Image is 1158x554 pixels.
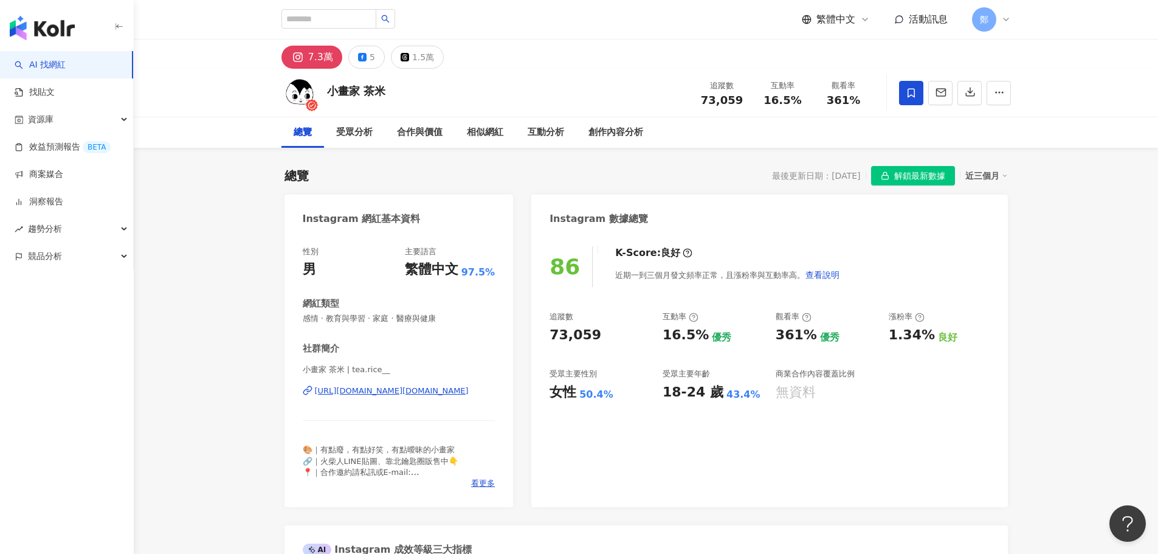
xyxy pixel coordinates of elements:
[15,59,66,71] a: searchAI 找網紅
[980,13,988,26] span: 鄭
[588,125,643,140] div: 創作內容分析
[10,16,75,40] img: logo
[303,260,316,279] div: 男
[391,46,444,69] button: 1.5萬
[889,311,925,322] div: 漲粉率
[661,246,680,260] div: 良好
[1109,505,1146,542] iframe: Help Scout Beacon - Open
[938,331,957,344] div: 良好
[303,246,319,257] div: 性別
[550,326,601,345] div: 73,059
[894,167,945,186] span: 解鎖最新數據
[871,166,955,185] button: 解鎖最新數據
[15,141,111,153] a: 效益預測報告BETA
[760,80,806,92] div: 互動率
[28,215,62,243] span: 趨勢分析
[550,311,573,322] div: 追蹤數
[281,46,342,69] button: 7.3萬
[397,125,443,140] div: 合作與價值
[15,225,23,234] span: rise
[336,125,373,140] div: 受眾分析
[772,171,860,181] div: 最後更新日期：[DATE]
[15,196,63,208] a: 洞察報告
[294,125,312,140] div: 總覽
[805,263,840,287] button: 查看說明
[663,383,723,402] div: 18-24 歲
[15,168,63,181] a: 商案媒合
[303,212,421,226] div: Instagram 網紅基本資料
[303,445,458,488] span: 🎨｜有點廢，有點好笑，有點曖昧的小畫家 🔗｜火柴人LINE貼圖、靠北鑰匙圈販售中👇 📍｜合作邀約請私訊或E-mail: [EMAIL_ADDRESS][DOMAIN_NAME]
[805,270,839,280] span: 查看說明
[28,243,62,270] span: 競品分析
[303,342,339,355] div: 社群簡介
[461,266,495,279] span: 97.5%
[663,326,709,345] div: 16.5%
[615,246,692,260] div: K-Score :
[281,75,318,111] img: KOL Avatar
[303,364,495,375] span: 小畫家 茶米 | tea.rice__
[820,331,839,344] div: 優秀
[776,383,816,402] div: 無資料
[28,106,53,133] span: 資源庫
[965,168,1008,184] div: 近三個月
[615,263,840,287] div: 近期一到三個月發文頻率正常，且漲粉率與互動率高。
[726,388,760,401] div: 43.4%
[712,331,731,344] div: 優秀
[370,49,375,66] div: 5
[405,246,436,257] div: 主要語言
[327,83,385,99] div: 小畫家 茶米
[699,80,745,92] div: 追蹤數
[550,254,580,279] div: 86
[763,94,801,106] span: 16.5%
[550,369,597,379] div: 受眾主要性別
[405,260,458,279] div: 繁體中文
[308,49,333,66] div: 7.3萬
[381,15,390,23] span: search
[303,313,495,324] span: 感情 · 教育與學習 · 家庭 · 醫療與健康
[303,386,495,396] a: [URL][DOMAIN_NAME][DOMAIN_NAME]
[412,49,434,66] div: 1.5萬
[821,80,867,92] div: 觀看率
[315,386,469,396] div: [URL][DOMAIN_NAME][DOMAIN_NAME]
[663,369,710,379] div: 受眾主要年齡
[776,369,855,379] div: 商業合作內容覆蓋比例
[776,311,812,322] div: 觀看率
[467,125,503,140] div: 相似網紅
[909,13,948,25] span: 活動訊息
[889,326,935,345] div: 1.34%
[348,46,385,69] button: 5
[579,388,613,401] div: 50.4%
[827,94,861,106] span: 361%
[776,326,817,345] div: 361%
[550,212,648,226] div: Instagram 數據總覽
[303,297,339,310] div: 網紅類型
[284,167,309,184] div: 總覽
[663,311,698,322] div: 互動率
[471,478,495,489] span: 看更多
[528,125,564,140] div: 互動分析
[550,383,576,402] div: 女性
[701,94,743,106] span: 73,059
[816,13,855,26] span: 繁體中文
[15,86,55,99] a: 找貼文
